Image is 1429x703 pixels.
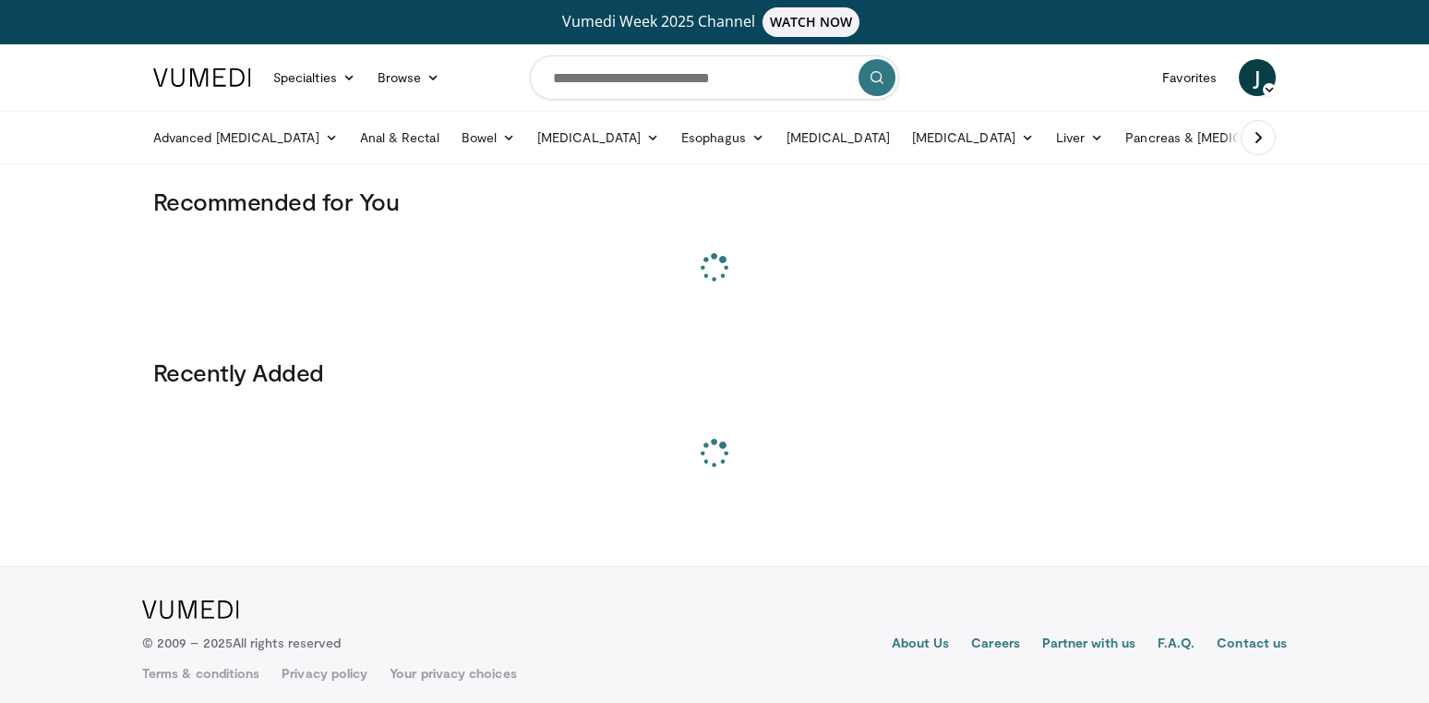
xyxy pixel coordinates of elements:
[282,664,367,683] a: Privacy policy
[1042,634,1135,656] a: Partner with us
[153,68,251,87] img: VuMedi Logo
[450,119,526,156] a: Bowel
[390,664,516,683] a: Your privacy choices
[142,634,341,652] p: © 2009 – 2025
[233,635,341,650] span: All rights reserved
[153,358,1276,387] h3: Recently Added
[156,7,1273,37] a: Vumedi Week 2025 ChannelWATCH NOW
[1239,59,1276,96] a: J
[670,119,775,156] a: Esophagus
[262,59,366,96] a: Specialties
[892,634,950,656] a: About Us
[366,59,451,96] a: Browse
[1151,59,1228,96] a: Favorites
[763,7,860,37] span: WATCH NOW
[153,187,1276,216] h3: Recommended for You
[526,119,670,156] a: [MEDICAL_DATA]
[1045,119,1114,156] a: Liver
[1217,634,1287,656] a: Contact us
[349,119,450,156] a: Anal & Rectal
[775,119,901,156] a: [MEDICAL_DATA]
[971,634,1020,656] a: Careers
[142,600,239,619] img: VuMedi Logo
[1114,119,1330,156] a: Pancreas & [MEDICAL_DATA]
[530,55,899,100] input: Search topics, interventions
[901,119,1045,156] a: [MEDICAL_DATA]
[142,119,349,156] a: Advanced [MEDICAL_DATA]
[142,664,259,683] a: Terms & conditions
[1158,634,1195,656] a: F.A.Q.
